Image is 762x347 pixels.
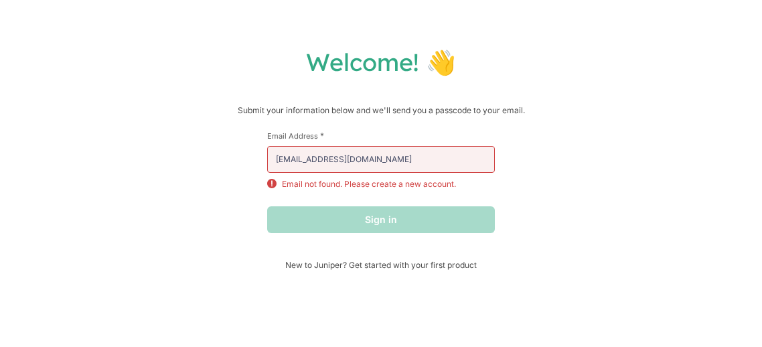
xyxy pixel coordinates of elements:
h1: Welcome! 👋 [13,47,749,77]
span: This field is required. [320,131,324,141]
p: Submit your information below and we'll send you a passcode to your email. [13,104,749,117]
input: email@example.com [267,146,495,173]
span: New to Juniper? Get started with your first product [267,260,495,270]
p: Email not found. Please create a new account. [282,178,456,190]
label: Email Address [267,131,495,141]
